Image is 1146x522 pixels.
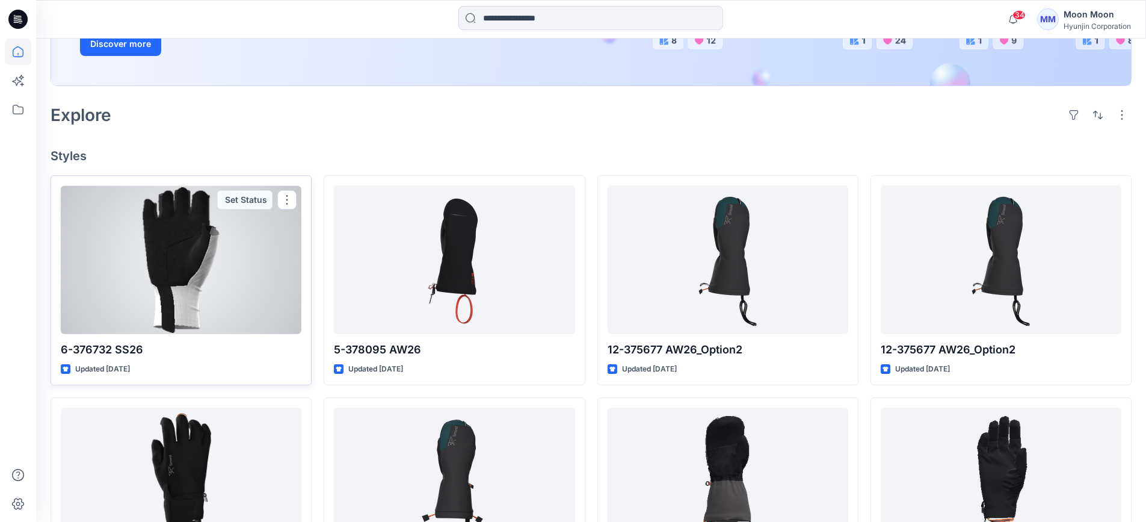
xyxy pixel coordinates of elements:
[622,363,677,376] p: Updated [DATE]
[61,341,301,358] p: 6-376732 SS26
[334,341,575,358] p: 5-378095 AW26
[1037,8,1059,30] div: MM
[895,363,950,376] p: Updated [DATE]
[881,185,1121,334] a: 12-375677 AW26_Option2
[1064,7,1131,22] div: Moon Moon
[1012,10,1026,20] span: 34
[608,341,848,358] p: 12-375677 AW26_Option2
[881,341,1121,358] p: 12-375677 AW26_Option2
[51,149,1132,163] h4: Styles
[334,185,575,334] a: 5-378095 AW26
[51,105,111,125] h2: Explore
[608,185,848,334] a: 12-375677 AW26_Option2
[80,32,161,56] button: Discover more
[75,363,130,376] p: Updated [DATE]
[80,32,351,56] a: Discover more
[1064,22,1131,31] div: Hyunjin Corporation
[348,363,403,376] p: Updated [DATE]
[61,185,301,334] a: 6-376732 SS26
